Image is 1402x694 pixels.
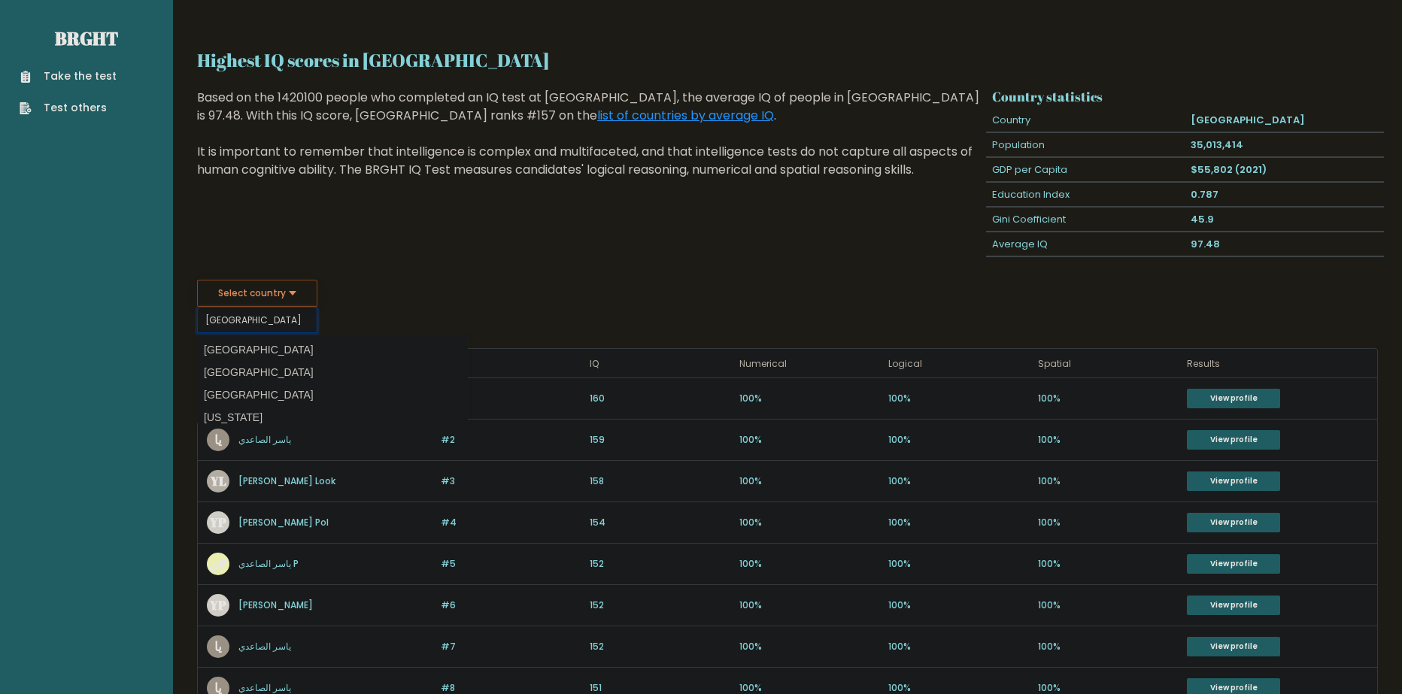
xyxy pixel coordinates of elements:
p: 159 [590,433,730,447]
a: ياسر الصاعدي [238,433,291,446]
p: #7 [441,640,581,653]
option: [GEOGRAPHIC_DATA] [201,384,464,406]
p: 158 [590,474,730,488]
button: Select country [197,280,317,307]
a: [PERSON_NAME] [238,599,313,611]
div: 0.787 [1185,183,1383,207]
a: ياسر الصاعدي [238,681,291,694]
option: [GEOGRAPHIC_DATA] [201,339,464,361]
a: View profile [1187,596,1280,615]
div: Average IQ [986,232,1185,256]
a: View profile [1187,471,1280,491]
div: [GEOGRAPHIC_DATA] [1185,108,1383,132]
text: يا [214,638,222,655]
div: 45.9 [1185,208,1383,232]
option: [GEOGRAPHIC_DATA] [201,362,464,383]
p: 100% [1038,557,1179,571]
p: 152 [590,599,730,612]
p: Logical [888,355,1029,373]
a: View profile [1187,637,1280,656]
p: 100% [888,599,1029,612]
h3: Country statistics [992,89,1378,105]
p: 100% [1038,433,1179,447]
p: 100% [888,640,1029,653]
text: يP [209,555,227,572]
p: #2 [441,433,581,447]
p: 160 [590,392,730,405]
p: 100% [739,640,880,653]
div: Based on the 1420100 people who completed an IQ test at [GEOGRAPHIC_DATA], the average IQ of peop... [197,89,981,202]
a: View profile [1187,389,1280,408]
p: 100% [739,516,880,529]
a: [PERSON_NAME] Pol [238,516,329,529]
div: Population [986,133,1185,157]
p: #5 [441,557,581,571]
p: Spatial [1038,355,1179,373]
text: YP [209,514,226,531]
p: 152 [590,557,730,571]
p: 100% [1038,516,1179,529]
p: 100% [1038,474,1179,488]
p: 100% [1038,640,1179,653]
input: Select your country [197,307,317,333]
a: View profile [1187,430,1280,450]
div: 97.48 [1185,232,1383,256]
a: Take the test [20,68,117,84]
p: 100% [739,557,880,571]
a: Test others [20,100,117,116]
p: #6 [441,599,581,612]
p: Results [1187,355,1368,373]
p: 100% [1038,599,1179,612]
text: YP [209,596,226,614]
a: View profile [1187,513,1280,532]
p: Rank [441,355,581,373]
a: Brght [55,26,118,50]
p: 100% [888,433,1029,447]
a: list of countries by average IQ [597,107,774,124]
h2: Highest IQ scores in [GEOGRAPHIC_DATA] [197,47,1378,74]
option: [US_STATE] [201,407,464,429]
a: ياسر الصاعدي [238,640,291,653]
p: 100% [739,392,880,405]
p: IQ [590,355,730,373]
text: YL [210,472,226,489]
a: [PERSON_NAME] Look [238,474,335,487]
div: $55,802 (2021) [1185,158,1383,182]
p: 100% [888,474,1029,488]
p: 100% [888,557,1029,571]
p: 100% [1038,392,1179,405]
p: Numerical [739,355,880,373]
a: ياسر الصاعدي P [238,557,299,570]
div: Country [986,108,1185,132]
div: Gini Coefficient [986,208,1185,232]
p: #1 [441,392,581,405]
p: 100% [888,392,1029,405]
p: 154 [590,516,730,529]
a: View profile [1187,554,1280,574]
p: 100% [888,516,1029,529]
div: 35,013,414 [1185,133,1383,157]
p: #3 [441,474,581,488]
div: GDP per Capita [986,158,1185,182]
text: يا [214,431,222,448]
p: 100% [739,474,880,488]
p: 100% [739,433,880,447]
div: Education Index [986,183,1185,207]
p: #4 [441,516,581,529]
p: 152 [590,640,730,653]
p: 100% [739,599,880,612]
